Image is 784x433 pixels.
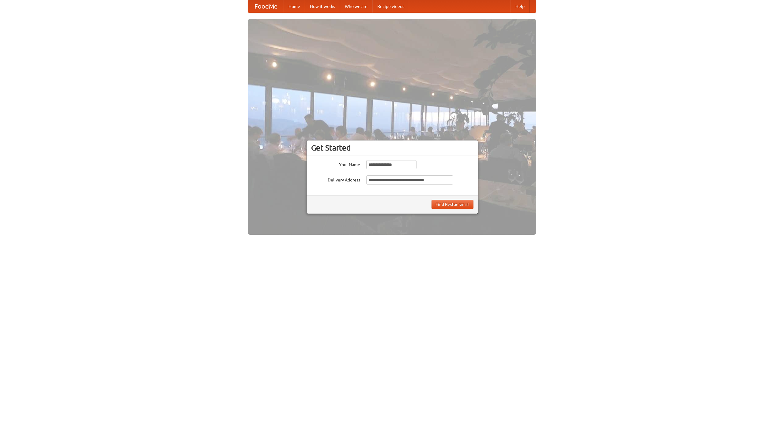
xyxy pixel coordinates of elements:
a: Home [284,0,305,13]
label: Your Name [311,160,360,168]
button: Find Restaurants! [432,200,473,209]
h3: Get Started [311,143,473,152]
a: Help [511,0,530,13]
label: Delivery Address [311,175,360,183]
a: FoodMe [248,0,284,13]
a: Who we are [340,0,372,13]
a: How it works [305,0,340,13]
a: Recipe videos [372,0,409,13]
